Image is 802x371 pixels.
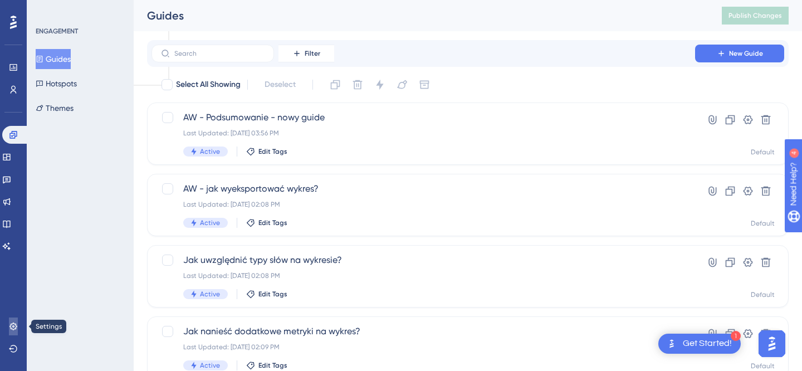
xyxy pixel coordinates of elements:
div: 1 [731,331,741,341]
span: Active [200,147,220,156]
div: Get Started! [683,338,732,350]
button: Publish Changes [722,7,789,25]
span: AW - jak wyeksportować wykres? [183,182,663,196]
span: Jak nanieść dodatkowe metryki na wykres? [183,325,663,338]
button: Edit Tags [246,218,287,227]
button: Guides [36,49,71,69]
span: Need Help? [26,3,70,16]
span: AW - Podsumowanie - nowy guide [183,111,663,124]
button: Filter [278,45,334,62]
button: Edit Tags [246,290,287,299]
div: Default [751,362,775,370]
iframe: UserGuiding AI Assistant Launcher [755,327,789,360]
span: Filter [305,49,320,58]
span: Active [200,361,220,370]
button: Hotspots [36,74,77,94]
div: Guides [147,8,694,23]
span: Select All Showing [176,78,241,91]
button: Themes [36,98,74,118]
span: Jak uwzględnić typy słów na wykresie? [183,253,663,267]
span: New Guide [729,49,763,58]
span: Edit Tags [258,361,287,370]
div: Last Updated: [DATE] 02:09 PM [183,343,663,352]
button: Deselect [255,75,306,95]
button: Edit Tags [246,147,287,156]
span: Publish Changes [728,11,782,20]
span: Active [200,290,220,299]
div: Last Updated: [DATE] 02:08 PM [183,271,663,280]
span: Edit Tags [258,218,287,227]
div: Default [751,219,775,228]
div: 4 [77,6,81,14]
button: Edit Tags [246,361,287,370]
div: Default [751,148,775,157]
span: Deselect [265,78,296,91]
button: New Guide [695,45,784,62]
span: Active [200,218,220,227]
div: Open Get Started! checklist, remaining modules: 1 [658,334,741,354]
div: Last Updated: [DATE] 03:56 PM [183,129,663,138]
div: ENGAGEMENT [36,27,78,36]
span: Edit Tags [258,290,287,299]
img: launcher-image-alternative-text [665,337,678,350]
div: Default [751,290,775,299]
span: Edit Tags [258,147,287,156]
div: Last Updated: [DATE] 02:08 PM [183,200,663,209]
input: Search [174,50,265,57]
